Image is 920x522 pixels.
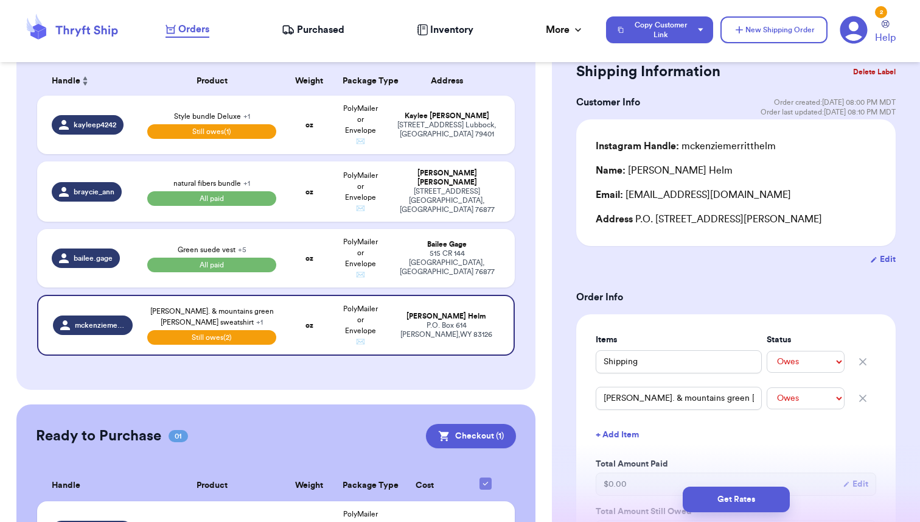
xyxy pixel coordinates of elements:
[386,66,515,96] th: Address
[596,163,733,178] div: [PERSON_NAME] Helm
[74,187,114,197] span: braycie_ann
[683,487,790,512] button: Get Rates
[147,330,276,345] span: Still owes (2)
[426,424,516,448] button: Checkout (1)
[840,16,868,44] a: 2
[394,169,500,187] div: [PERSON_NAME] [PERSON_NAME]
[305,188,313,196] strong: oz
[297,23,344,37] span: Purchased
[394,121,500,139] div: [STREET_ADDRESS] Lubbock , [GEOGRAPHIC_DATA] 79401
[343,238,378,278] span: PolyMailer or Envelope ✉️
[256,319,263,326] span: + 1
[576,62,720,82] h2: Shipping Information
[147,258,276,272] span: All paid
[596,188,876,202] div: [EMAIL_ADDRESS][DOMAIN_NAME]
[576,290,896,305] h3: Order Info
[282,23,344,37] a: Purchased
[36,426,161,446] h2: Ready to Purchase
[243,180,250,187] span: + 1
[147,191,276,206] span: All paid
[305,121,313,129] strong: oz
[284,66,335,96] th: Weight
[335,66,386,96] th: Package Type
[596,139,776,153] div: mckenziemerritthelm
[174,113,250,120] span: Style bundle Deluxe
[596,166,626,175] span: Name:
[394,240,500,249] div: Bailee Gage
[394,187,500,214] div: [STREET_ADDRESS] [GEOGRAPHIC_DATA] , [GEOGRAPHIC_DATA] 76877
[394,321,499,339] div: P.O. Box 614 [PERSON_NAME] , WY 83126
[386,470,464,501] th: Cost
[596,214,633,224] span: Address
[394,111,500,121] div: Kaylee [PERSON_NAME]
[596,190,623,200] span: Email:
[596,141,679,151] span: Instagram Handle:
[875,20,896,45] a: Help
[596,334,762,346] label: Items
[875,6,887,18] div: 2
[546,23,584,37] div: More
[394,249,500,277] div: 515 CR 144 [GEOGRAPHIC_DATA] , [GEOGRAPHIC_DATA] 76877
[870,253,896,266] button: Edit
[394,312,499,321] div: [PERSON_NAME] Helm
[417,23,473,37] a: Inventory
[166,22,209,38] a: Orders
[52,75,80,88] span: Handle
[140,470,284,501] th: Product
[140,66,284,96] th: Product
[243,113,250,120] span: + 1
[720,16,828,43] button: New Shipping Order
[284,470,335,501] th: Weight
[178,246,246,253] span: Green suede vest
[335,470,386,501] th: Package Type
[80,74,90,88] button: Sort ascending
[147,124,276,139] span: Still owes (1)
[150,308,274,326] span: [PERSON_NAME]. & mountains green [PERSON_NAME] sweatshirt
[767,334,845,346] label: Status
[305,322,313,329] strong: oz
[576,95,640,110] h3: Customer Info
[178,22,209,37] span: Orders
[591,421,881,448] button: + Add Item
[169,430,188,442] span: 01
[52,479,80,492] span: Handle
[606,16,713,43] button: Copy Customer Link
[848,58,901,85] button: Delete Label
[305,255,313,262] strong: oz
[74,253,113,263] span: bailee.gage
[173,180,250,187] span: natural fibers bundle
[238,246,246,253] span: + 5
[74,120,116,130] span: kayleep4242
[875,30,896,45] span: Help
[343,305,378,345] span: PolyMailer or Envelope ✉️
[343,105,378,145] span: PolyMailer or Envelope ✉️
[75,320,125,330] span: mckenziemerritthelm
[430,23,473,37] span: Inventory
[596,458,876,470] label: Total Amount Paid
[774,97,896,107] span: Order created: [DATE] 08:00 PM MDT
[343,172,378,212] span: PolyMailer or Envelope ✉️
[596,212,876,227] div: P.O. [STREET_ADDRESS][PERSON_NAME]
[761,107,896,117] span: Order last updated: [DATE] 08:10 PM MDT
